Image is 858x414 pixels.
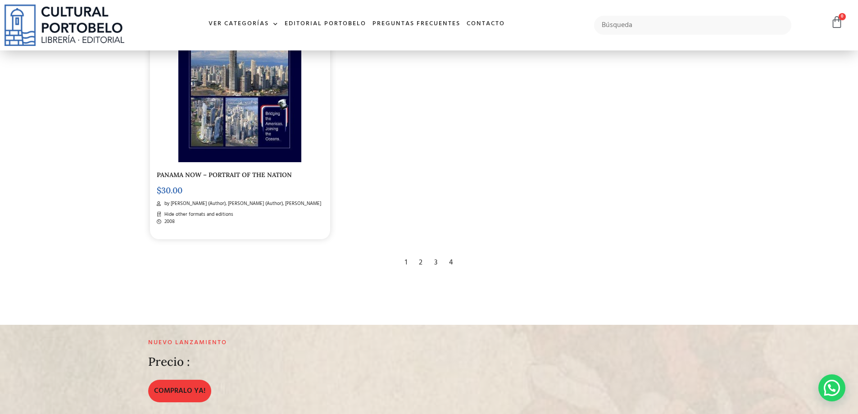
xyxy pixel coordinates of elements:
[594,16,792,35] input: Búsqueda
[162,200,321,208] span: by [PERSON_NAME] (Author), [PERSON_NAME] (Author), [PERSON_NAME]
[839,13,846,20] span: 0
[148,339,523,347] h2: Nuevo lanzamiento
[148,380,211,402] a: COMPRALO YA!
[831,16,843,29] a: 0
[162,211,233,218] span: Hide other formats and editions
[369,14,463,34] a: Preguntas frecuentes
[414,253,427,273] div: 2
[154,386,205,396] span: COMPRALO YA!
[157,185,161,196] span: $
[400,253,412,273] div: 1
[281,14,369,34] a: Editorial Portobelo
[445,253,458,273] div: 4
[157,171,292,179] a: PANAMA NOW – PORTRAIT OF THE NATION
[148,355,190,369] h2: Precio :
[157,185,182,196] bdi: 30.00
[162,218,175,226] span: 2008
[205,14,281,34] a: Ver Categorías
[818,374,845,401] div: Contactar por WhatsApp
[430,253,442,273] div: 3
[463,14,508,34] a: Contacto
